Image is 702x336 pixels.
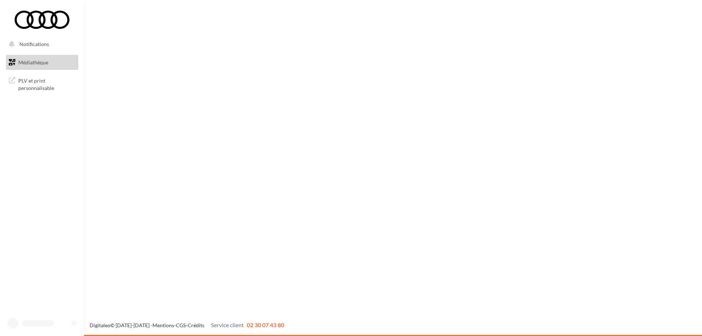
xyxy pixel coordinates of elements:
a: Digitaleo [90,322,110,328]
a: Médiathèque [4,55,80,70]
span: PLV et print personnalisable [18,76,75,91]
a: PLV et print personnalisable [4,73,80,94]
a: CGS [176,322,186,328]
span: © [DATE]-[DATE] - - - [90,322,284,328]
span: Médiathèque [18,59,48,65]
span: 02 30 07 43 80 [247,321,284,328]
span: Notifications [19,41,49,47]
span: Service client [211,321,244,328]
a: Crédits [188,322,204,328]
button: Notifications [4,37,77,52]
a: Mentions [152,322,174,328]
